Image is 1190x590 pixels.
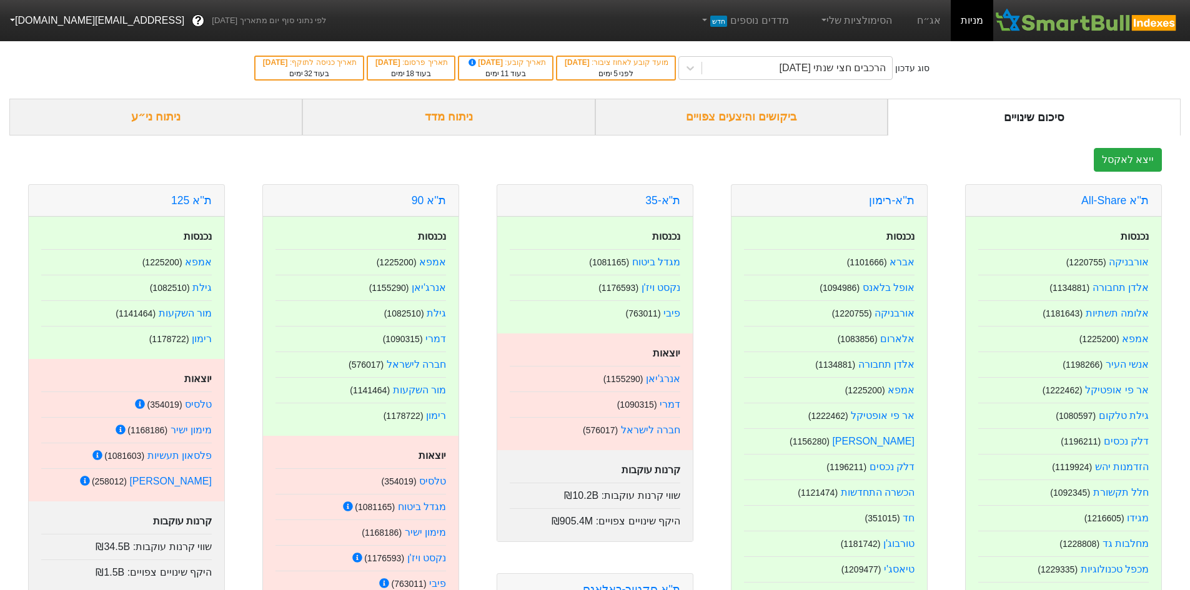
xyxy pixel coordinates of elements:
[645,194,680,207] a: ת"א-35
[1106,359,1149,370] a: אנשי העיר
[863,282,915,293] a: אופל בלאנס
[875,308,915,318] a: אורבניקה
[826,462,866,472] small: ( 1196211 )
[622,465,680,475] strong: קרנות עוקבות
[695,8,794,33] a: מדדים נוספיםחדש
[383,334,423,344] small: ( 1090315 )
[888,385,915,395] a: אמפא
[159,308,212,318] a: מור השקעות
[621,425,680,435] a: חברה לישראל
[429,578,446,589] a: פיבי
[1084,513,1124,523] small: ( 1216605 )
[841,564,881,574] small: ( 1209477 )
[377,257,417,267] small: ( 1225200 )
[1056,411,1096,421] small: ( 1080597 )
[263,58,290,67] span: [DATE]
[563,57,668,68] div: מועד קובע לאחוז ציבור :
[262,68,357,79] div: בעוד ימים
[349,360,384,370] small: ( 576017 )
[96,541,130,552] span: ₪34.5B
[617,400,657,410] small: ( 1090315 )
[652,231,680,242] strong: נכנסות
[510,483,680,503] div: שווי קרנות עוקבות :
[653,348,680,358] strong: יוצאות
[412,194,446,207] a: ת''א 90
[418,231,446,242] strong: נכנסות
[355,502,395,512] small: ( 1081165 )
[870,461,915,472] a: דלק נכסים
[184,231,212,242] strong: נכנסות
[350,385,390,395] small: ( 1141464 )
[192,333,212,344] a: רימון
[364,553,404,563] small: ( 1176593 )
[660,399,680,410] a: דמרי
[195,12,202,29] span: ?
[1095,461,1149,472] a: הזדמנות יהש
[780,61,886,76] div: הרכבים חצי שנתי [DATE]
[814,8,898,33] a: הסימולציות שלי
[1061,436,1101,446] small: ( 1196211 )
[598,283,638,293] small: ( 1176593 )
[412,282,446,293] a: אנרג'יאן
[9,99,302,135] div: ניתוח ני״ע
[142,257,182,267] small: ( 1225200 )
[815,360,855,370] small: ( 1134881 )
[808,411,848,421] small: ( 1222462 )
[841,487,915,498] a: הכשרה התחדשות
[1086,308,1149,318] a: אלומה תשתיות
[1085,385,1149,395] a: אר פי אופטיקל
[1103,538,1149,549] a: מחלבות גד
[419,476,446,486] a: טלסיס
[589,257,629,267] small: ( 1081165 )
[583,425,618,435] small: ( 576017 )
[845,385,885,395] small: ( 1225200 )
[147,400,182,410] small: ( 354019 )
[798,488,838,498] small: ( 1121474 )
[832,308,872,318] small: ( 1220755 )
[663,308,680,318] a: פיבי
[832,436,915,446] a: [PERSON_NAME]
[381,476,416,486] small: ( 354019 )
[851,410,915,421] a: אר פי אופטיקל
[387,359,446,370] a: חברה לישראל
[1109,257,1149,267] a: אורבניקה
[625,308,660,318] small: ( 763011 )
[1050,488,1090,498] small: ( 1092345 )
[302,99,595,135] div: ניתוח מדד
[405,527,446,538] a: מימון ישיר
[391,579,426,589] small: ( 763011 )
[426,410,446,421] a: רימון
[603,374,643,384] small: ( 1155290 )
[1099,410,1149,421] a: גילת טלקום
[888,99,1181,135] div: סיכום שינויים
[171,425,212,435] a: מימון ישיר
[147,450,212,461] a: פלסאון תעשיות
[632,257,680,267] a: מגדל ביטוח
[92,476,127,486] small: ( 258012 )
[185,399,212,410] a: טלסיס
[129,476,212,486] a: [PERSON_NAME]
[565,58,592,67] span: [DATE]
[127,425,167,435] small: ( 1168186 )
[890,257,915,267] a: אברא
[883,538,915,549] a: טורבוג'ן
[563,68,668,79] div: לפני ימים
[886,231,915,242] strong: נכנסות
[419,257,446,267] a: אמפא
[153,516,212,526] strong: קרנות עוקבות
[1063,360,1103,370] small: ( 1198266 )
[1059,539,1099,549] small: ( 1228808 )
[374,57,448,68] div: תאריך פרסום :
[362,528,402,538] small: ( 1168186 )
[393,385,446,395] a: מור השקעות
[384,411,424,421] small: ( 1178722 )
[841,539,881,549] small: ( 1181742 )
[407,553,447,563] a: נקסט ויז'ן
[465,68,546,79] div: בעוד ימים
[613,69,618,78] span: 5
[96,567,124,578] span: ₪1.5B
[1081,194,1149,207] a: ת''א All-Share
[790,436,830,446] small: ( 1156280 )
[41,534,212,554] div: שווי קרנות עוקבות :
[895,62,930,75] div: סוג עדכון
